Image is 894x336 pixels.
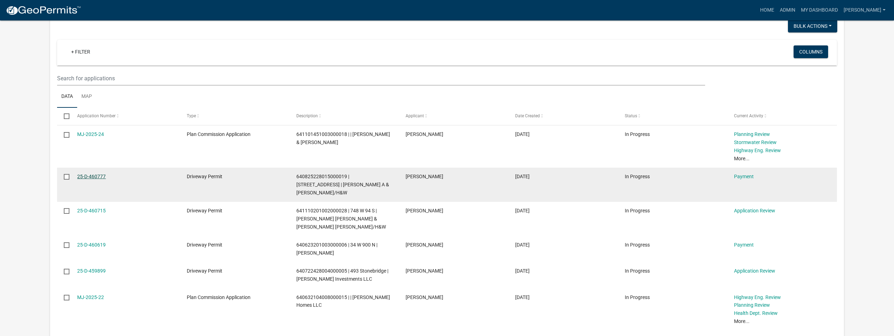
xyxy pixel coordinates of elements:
[406,242,443,248] span: Matthew T. Phillips
[515,174,530,179] span: 08/07/2025
[406,268,443,274] span: Tami Evans
[77,208,106,213] a: 25-D-460715
[734,174,754,179] a: Payment
[734,318,750,324] a: More...
[841,4,888,17] a: [PERSON_NAME]
[515,208,530,213] span: 08/07/2025
[77,86,96,108] a: Map
[406,208,443,213] span: Tracy Thompson
[406,131,443,137] span: Kristy Marasco
[296,268,388,282] span: 640722428004000005 | 493 Stonebridge | Tezak Investments LLC
[77,242,106,248] a: 25-D-460619
[77,113,116,118] span: Application Number
[734,302,770,308] a: Planning Review
[734,242,754,248] a: Payment
[734,268,775,274] a: Application Review
[296,294,390,308] span: 640632104008000015 | | Todd Gore Homes LLC
[798,4,841,17] a: My Dashboard
[618,108,728,125] datatable-header-cell: Status
[187,113,196,118] span: Type
[734,131,770,137] a: Planning Review
[625,294,650,300] span: In Progress
[734,139,777,145] a: Stormwater Review
[734,113,763,118] span: Current Activity
[757,4,777,17] a: Home
[187,208,222,213] span: Driveway Permit
[296,113,318,118] span: Description
[625,131,650,137] span: In Progress
[290,108,399,125] datatable-header-cell: Description
[399,108,508,125] datatable-header-cell: Applicant
[515,268,530,274] span: 08/06/2025
[794,45,828,58] button: Columns
[187,268,222,274] span: Driveway Permit
[625,208,650,213] span: In Progress
[187,294,251,300] span: Plan Commission Application
[77,174,106,179] a: 25-D-460777
[187,174,222,179] span: Driveway Permit
[66,45,96,58] a: + Filter
[508,108,618,125] datatable-header-cell: Date Created
[187,131,251,137] span: Plan Commission Application
[57,71,705,86] input: Search for applications
[734,294,781,300] a: Highway Eng. Review
[515,242,530,248] span: 08/07/2025
[180,108,290,125] datatable-header-cell: Type
[727,108,837,125] datatable-header-cell: Current Activity
[70,108,180,125] datatable-header-cell: Application Number
[406,113,424,118] span: Applicant
[296,208,386,230] span: 641110201002000028 | 748 W 94 S | Kimes Taylor Mackenzie & Eleni Katherine/H&W
[77,268,106,274] a: 25-D-459899
[625,113,637,118] span: Status
[77,294,104,300] a: MJ-2025-22
[57,86,77,108] a: Data
[777,4,798,17] a: Admin
[57,108,70,125] datatable-header-cell: Select
[515,113,540,118] span: Date Created
[625,242,650,248] span: In Progress
[515,294,530,300] span: 05/22/2025
[734,208,775,213] a: Application Review
[515,131,530,137] span: 08/11/2025
[296,174,389,195] span: 640825228015000019 | 190 Ashford Ct | Ruiz Mario A & Sarahm/H&W
[734,310,778,316] a: Health Dept. Review
[625,268,650,274] span: In Progress
[296,131,390,145] span: 641101451003000018 | | Hall John & Linda H&W
[296,242,377,256] span: 640623201003000006 | 34 W 900 N | Cobble Brian
[788,20,837,32] button: Bulk Actions
[406,174,443,179] span: Matthew T. Phillips
[77,131,104,137] a: MJ-2025-24
[187,242,222,248] span: Driveway Permit
[734,148,781,153] a: Highway Eng. Review
[625,174,650,179] span: In Progress
[406,294,443,300] span: Kristy Marasco
[734,156,750,161] a: More...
